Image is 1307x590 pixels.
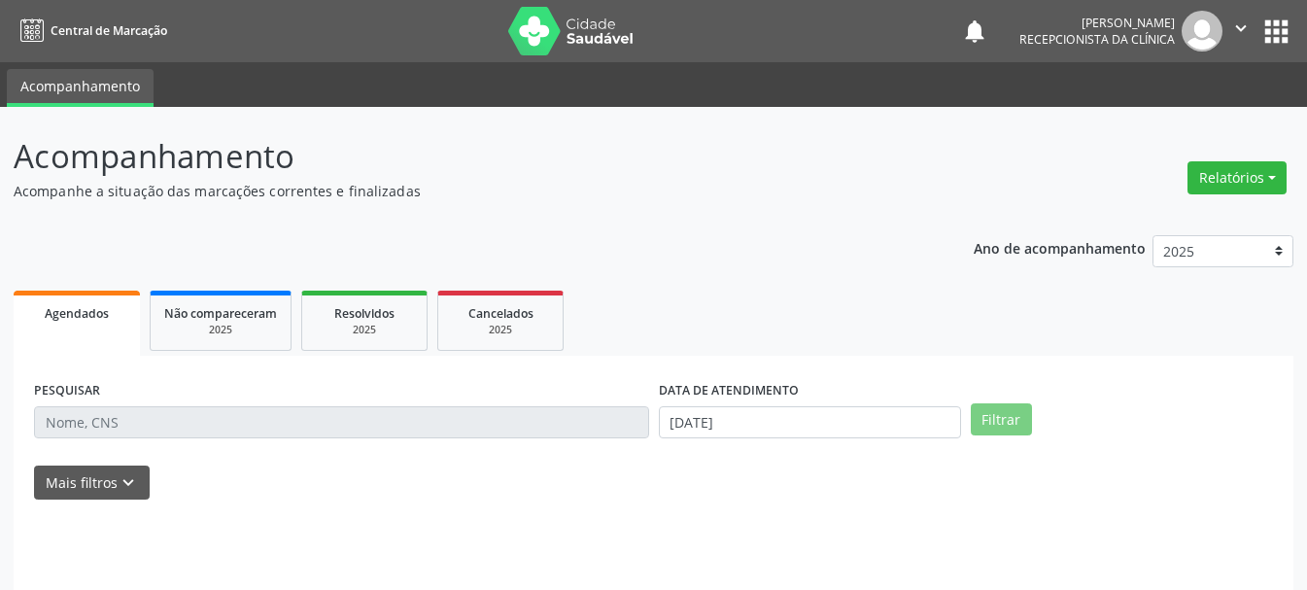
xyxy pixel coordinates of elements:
p: Acompanhe a situação das marcações correntes e finalizadas [14,181,910,201]
span: Recepcionista da clínica [1019,31,1175,48]
a: Acompanhamento [7,69,154,107]
span: Cancelados [468,305,533,322]
img: img [1182,11,1222,52]
span: Central de Marcação [51,22,167,39]
button:  [1222,11,1259,52]
i: keyboard_arrow_down [118,472,139,494]
button: apps [1259,15,1293,49]
label: PESQUISAR [34,376,100,406]
input: Nome, CNS [34,406,649,439]
label: DATA DE ATENDIMENTO [659,376,799,406]
span: Não compareceram [164,305,277,322]
input: Selecione um intervalo [659,406,961,439]
div: [PERSON_NAME] [1019,15,1175,31]
p: Acompanhamento [14,132,910,181]
div: 2025 [164,323,277,337]
button: notifications [961,17,988,45]
button: Filtrar [971,403,1032,436]
span: Resolvidos [334,305,395,322]
button: Relatórios [1187,161,1287,194]
div: 2025 [316,323,413,337]
a: Central de Marcação [14,15,167,47]
div: 2025 [452,323,549,337]
p: Ano de acompanhamento [974,235,1146,260]
i:  [1230,17,1252,39]
button: Mais filtroskeyboard_arrow_down [34,466,150,500]
span: Agendados [45,305,109,322]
